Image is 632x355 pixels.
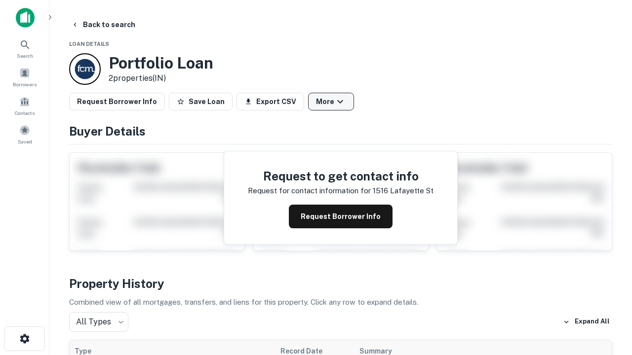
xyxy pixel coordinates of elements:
iframe: Chat Widget [583,276,632,323]
button: Save Loan [169,93,233,110]
a: Borrowers [3,64,46,90]
span: Saved [18,138,32,145]
button: Request Borrower Info [289,205,393,228]
h4: Property History [69,275,612,292]
button: Export CSV [237,93,304,110]
p: Request for contact information for [248,185,371,197]
h4: Buyer Details [69,122,612,140]
button: Back to search [67,16,139,34]
h4: Request to get contact info [248,167,434,185]
img: capitalize-icon.png [16,8,35,28]
p: 1516 lafayette st [373,185,434,197]
button: Request Borrower Info [69,93,165,110]
span: Contacts [15,109,35,117]
span: Loan Details [69,41,109,47]
button: More [308,93,354,110]
a: Search [3,35,46,62]
div: All Types [69,312,128,332]
a: Saved [3,121,46,147]
p: Combined view of all mortgages, transfers, and liens for this property. Click any row to expand d... [69,296,612,308]
a: Contacts [3,92,46,119]
span: Search [17,52,33,60]
p: 2 properties (IN) [109,72,213,84]
button: Expand All [560,315,612,329]
h3: Portfolio Loan [109,54,213,72]
span: Borrowers [13,80,37,88]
